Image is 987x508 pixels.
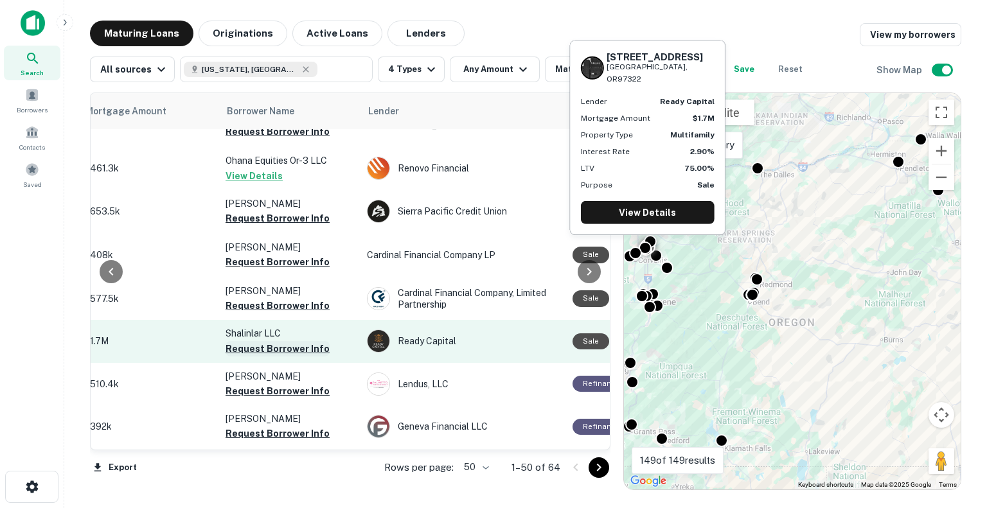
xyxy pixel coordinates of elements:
p: [GEOGRAPHIC_DATA], OR97322 [607,61,715,85]
button: Zoom out [929,164,954,190]
button: Request Borrower Info [226,383,330,399]
p: [PERSON_NAME] [226,240,354,254]
span: Mortgage Amount [85,103,183,119]
div: Sale [573,290,609,306]
button: Export [90,458,140,477]
img: lend.us.png [368,373,389,395]
img: picture [368,288,389,310]
a: View Details [581,201,715,224]
button: Keyboard shortcuts [798,480,853,489]
p: [PERSON_NAME] [226,284,354,298]
a: Terms [939,481,957,488]
button: Originations [199,21,287,46]
p: Interest Rate [581,146,630,157]
button: Go to next page [589,457,609,478]
span: Map data ©2025 Google [861,481,931,488]
div: Geneva Financial LLC [367,415,560,438]
p: [PERSON_NAME] [226,369,354,383]
p: Purpose [581,179,612,191]
strong: Sale [697,180,715,189]
p: [PERSON_NAME] [226,197,354,211]
button: Active Loans [292,21,382,46]
button: Toggle fullscreen view [929,100,954,125]
button: 4 Types [378,57,445,82]
div: Sale [573,247,609,263]
th: Borrower Name [219,93,360,129]
p: LTV [581,162,594,174]
div: Lendus, LLC [367,372,560,396]
span: Borrower Name [227,103,294,119]
div: This loan purpose was for refinancing [573,419,630,435]
p: Ohana Equities Or-3 LLC [226,153,354,168]
iframe: Chat Widget [923,405,987,467]
strong: Multifamily [670,130,715,139]
div: All sources [100,62,169,77]
div: This loan purpose was for refinancing [573,376,630,392]
button: Request Borrower Info [226,211,330,226]
p: Property Type [581,129,633,141]
img: picture [368,416,389,437]
p: [PERSON_NAME] [226,412,354,426]
button: Zoom in [929,138,954,164]
strong: 75.00% [684,164,715,173]
div: 50 [459,458,491,477]
div: Cardinal Financial Company, Limited Partnership [367,287,560,310]
button: Request Borrower Info [226,254,330,270]
span: Lender [368,103,399,119]
img: capitalize-icon.png [21,10,45,36]
span: Borrowers [17,105,48,115]
p: $1.7M [84,334,213,348]
p: $461.3k [84,161,213,175]
h6: [STREET_ADDRESS] [607,51,715,63]
div: Maturing [DATE] [555,62,643,77]
img: picture [368,330,389,352]
button: Request Borrower Info [226,124,330,139]
p: Lender [581,96,607,107]
div: Sierra Pacific Credit Union [367,200,560,223]
div: 0 0 [624,93,961,489]
p: 1–50 of 64 [511,460,560,475]
a: Saved [4,157,60,192]
button: Save your search to get updates of matches that match your search criteria. [724,57,765,82]
div: Ready Capital [367,329,560,353]
p: Mortgage Amount [581,112,650,124]
button: Request Borrower Info [226,298,330,313]
button: Maturing Loans [90,21,193,46]
span: [US_STATE], [GEOGRAPHIC_DATA] [202,64,298,75]
button: Lenders [387,21,465,46]
button: Request Borrower Info [226,341,330,356]
p: $577.5k [84,292,213,306]
button: Maturing [DATE] [545,57,648,82]
p: Cardinal Financial Company LP [367,248,560,262]
p: Shalinlar LLC [226,326,354,340]
a: Borrowers [4,83,60,118]
span: Search [21,67,44,78]
a: Contacts [4,120,60,155]
th: Purpose [566,93,645,129]
p: $392k [84,419,213,434]
th: Mortgage Amount [78,93,219,129]
a: Open this area in Google Maps (opens a new window) [627,473,670,489]
p: $408k [84,248,213,262]
th: Lender [360,93,566,129]
button: Map camera controls [929,402,954,428]
img: Google [627,473,670,489]
a: View my borrowers [860,23,961,46]
img: picture [368,200,389,222]
strong: $1.7M [693,114,715,123]
h6: Show Map [876,63,924,77]
p: Rows per page: [384,460,454,475]
p: $510.4k [84,377,213,391]
div: Sale [573,333,609,349]
span: Saved [23,179,42,189]
p: $653.5k [84,204,213,218]
span: Contacts [19,142,45,152]
div: Search [4,46,60,80]
strong: 2.90% [690,147,715,156]
strong: ready capital [660,97,715,106]
button: Reset [770,57,811,82]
